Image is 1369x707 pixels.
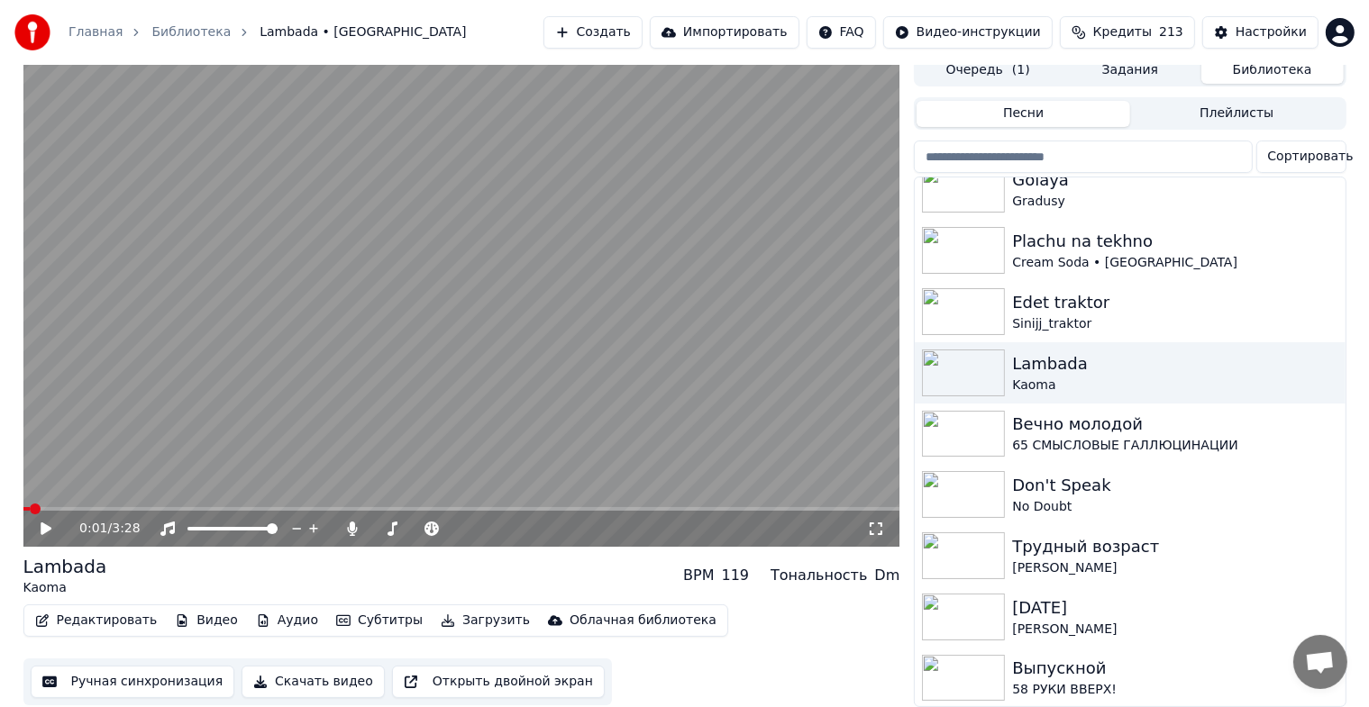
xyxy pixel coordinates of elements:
[151,23,231,41] a: Библиотека
[1268,148,1354,166] span: Сортировать
[1012,290,1337,315] div: Edet traktor
[79,520,123,538] div: /
[31,666,235,698] button: Ручная синхронизация
[1012,498,1337,516] div: No Doubt
[1159,23,1183,41] span: 213
[1012,412,1337,437] div: Вечно молодой
[23,579,107,597] div: Kaoma
[1012,621,1337,639] div: [PERSON_NAME]
[917,101,1130,127] button: Песни
[1293,635,1347,689] a: Открытый чат
[1130,101,1344,127] button: Плейлисты
[112,520,140,538] span: 3:28
[1059,58,1201,84] button: Задания
[917,58,1059,84] button: Очередь
[874,565,899,586] div: Dm
[68,23,467,41] nav: breadcrumb
[1093,23,1152,41] span: Кредиты
[242,666,385,698] button: Скачать видео
[1236,23,1307,41] div: Настройки
[1012,61,1030,79] span: ( 1 )
[28,608,165,633] button: Редактировать
[1012,168,1337,193] div: Golaya
[249,608,325,633] button: Аудио
[570,612,716,630] div: Облачная библиотека
[1012,315,1337,333] div: Sinijj_traktor
[392,666,605,698] button: Открыть двойной экран
[883,16,1053,49] button: Видео-инструкции
[1012,229,1337,254] div: Plachu na tekhno
[1012,254,1337,272] div: Cream Soda • [GEOGRAPHIC_DATA]
[1012,351,1337,376] div: Lambada
[14,14,50,50] img: youka
[807,16,876,49] button: FAQ
[1202,16,1319,49] button: Настройки
[1012,193,1337,211] div: Gradusy
[329,608,430,633] button: Субтитры
[79,520,107,538] span: 0:01
[1012,559,1337,577] div: [PERSON_NAME]
[168,608,245,633] button: Видео
[1012,376,1337,394] div: Kaoma
[23,554,107,579] div: Lambada
[68,23,123,41] a: Главная
[543,16,643,49] button: Создать
[771,565,867,586] div: Тональность
[434,608,537,633] button: Загрузить
[1012,473,1337,498] div: Don't Speak
[1201,58,1344,84] button: Библиотека
[1012,534,1337,559] div: Трудный возраст
[1012,437,1337,455] div: 65 СМЫСЛОВЫЕ ГАЛЛЮЦИНАЦИИ
[1012,681,1337,699] div: 58 РУКИ ВВЕРХ!
[722,565,750,586] div: 119
[650,16,799,49] button: Импортировать
[1060,16,1195,49] button: Кредиты213
[1012,595,1337,621] div: [DATE]
[1012,656,1337,681] div: Выпускной
[260,23,466,41] span: Lambada • [GEOGRAPHIC_DATA]
[683,565,714,586] div: BPM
